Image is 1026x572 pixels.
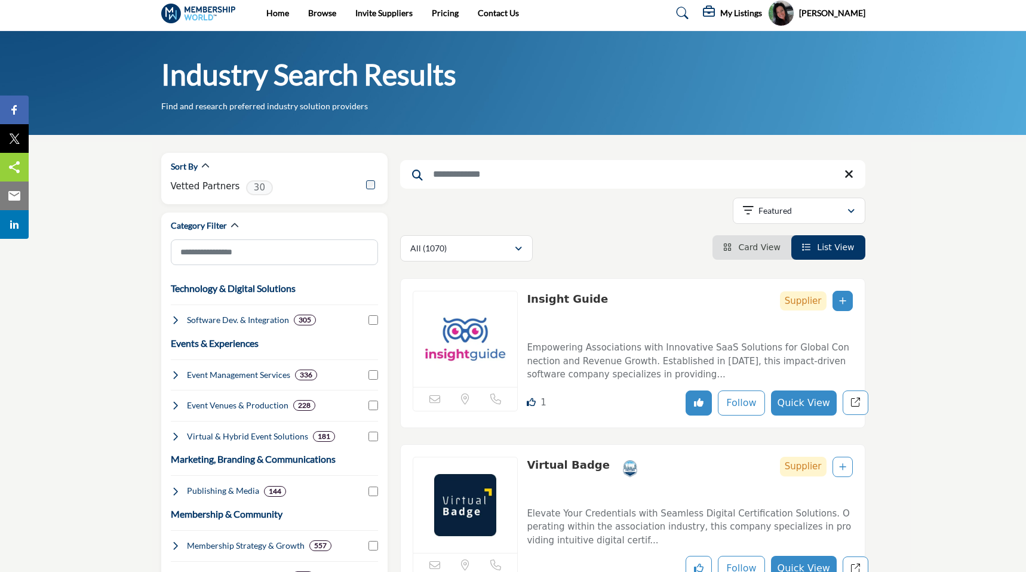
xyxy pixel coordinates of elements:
span: List View [817,242,854,252]
li: List View [791,235,865,260]
button: Membership & Community [171,507,282,521]
h1: Industry Search Results [161,56,456,93]
input: Select Software Dev. & Integration checkbox [368,315,378,325]
button: Follow [718,390,764,416]
a: Search [665,4,696,23]
button: All (1070) [400,235,533,262]
a: Pricing [432,8,459,18]
b: 336 [300,371,312,379]
h4: Event Venues & Production : Physical spaces and production services for live events. [187,399,288,411]
input: Select Publishing & Media checkbox [368,487,378,496]
a: View Card [723,242,781,252]
button: Featured [733,198,865,224]
input: Select Event Management Services checkbox [368,370,378,380]
h5: [PERSON_NAME] [799,7,865,19]
button: Technology & Digital Solutions [171,281,296,296]
p: All (1070) [410,242,447,254]
h4: Publishing & Media : Content creation, publishing, and advertising. [187,485,259,497]
input: Vetted Partners checkbox [366,180,375,189]
img: Site Logo [161,4,242,23]
div: 228 Results For Event Venues & Production [293,400,315,411]
div: 144 Results For Publishing & Media [264,486,286,497]
li: Card View [712,235,791,260]
h4: Membership Strategy & Growth : Consulting, recruitment, and non-dues revenue. [187,540,305,552]
img: Insight Guide [413,291,518,387]
p: Virtual Badge [527,457,610,497]
a: Home [266,8,289,18]
a: Empowering Associations with Innovative SaaS Solutions for Global Connection and Revenue Growth. ... [527,334,852,382]
b: 181 [318,432,330,441]
img: Virtual Badge [413,457,518,553]
b: 305 [299,316,311,324]
h5: My Listings [720,8,762,19]
label: Vetted Partners [171,180,240,193]
a: Add To List [839,296,846,306]
div: 336 Results For Event Management Services [295,370,317,380]
h4: Virtual & Hybrid Event Solutions : Digital tools and platforms for hybrid and virtual events. [187,430,308,442]
div: 181 Results For Virtual & Hybrid Event Solutions [313,431,335,442]
a: Contact Us [478,8,519,18]
a: Virtual Badge [527,459,610,471]
p: Insight Guide [527,291,608,331]
button: Events & Experiences [171,336,259,350]
h2: Category Filter [171,220,227,232]
div: My Listings [703,6,762,20]
div: 305 Results For Software Dev. & Integration [294,315,316,325]
a: View List [802,242,855,252]
input: Select Virtual & Hybrid Event Solutions checkbox [368,432,378,441]
input: Select Event Venues & Production checkbox [368,401,378,410]
a: Elevate Your Credentials with Seamless Digital Certification Solutions. Operating within the asso... [527,500,852,548]
b: 228 [298,401,311,410]
div: 557 Results For Membership Strategy & Growth [309,540,331,551]
b: 557 [314,542,327,550]
input: Select Membership Strategy & Growth checkbox [368,541,378,551]
p: Featured [758,205,792,217]
a: Browse [308,8,336,18]
button: Quick View [771,390,837,416]
span: Card View [738,242,780,252]
span: 1 [540,397,546,408]
input: Search Keyword [400,160,865,189]
h2: Sort By [171,161,198,173]
b: 144 [269,487,281,496]
i: Recommendation [527,398,536,407]
p: Empowering Associations with Innovative SaaS Solutions for Global Connection and Revenue Growth. ... [527,341,852,382]
span: 30 [246,180,273,195]
p: Elevate Your Credentials with Seamless Digital Certification Solutions. Operating within the asso... [527,507,852,548]
h4: Event Management Services : Planning, logistics, and event registration. [187,369,290,381]
a: Add To List [839,462,846,472]
h4: Software Dev. & Integration : Custom software builds and system integrations. [187,314,289,326]
p: Find and research preferred industry solution providers [161,100,368,112]
input: Search Category [171,239,378,265]
a: Invite Suppliers [355,8,413,18]
button: Marketing, Branding & Communications [171,452,336,466]
span: Supplier [780,291,827,311]
span: Supplier [780,457,827,476]
a: Redirect to listing [843,390,868,415]
a: Insight Guide [527,293,608,305]
img: Vetted Partners Badge Icon [621,460,639,478]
